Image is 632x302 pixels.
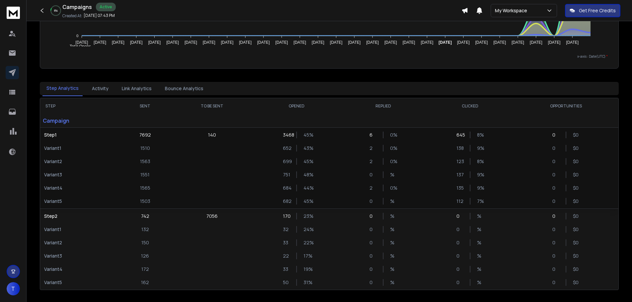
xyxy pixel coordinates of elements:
p: 0 [456,266,463,272]
button: Activity [88,81,112,96]
p: 0 [552,253,559,259]
p: 2 [370,158,376,165]
p: 137 [456,171,463,178]
p: % [477,266,484,272]
p: 0 [370,253,376,259]
p: 0 % [390,145,397,151]
p: Variant 3 [44,253,115,259]
th: TO BE SENT [171,98,253,114]
th: CLICKED [427,98,514,114]
tspan: [DATE] [221,40,234,45]
tspan: [DATE] [257,40,270,45]
button: Get Free Credits [565,4,620,17]
p: $ 0 [573,213,580,219]
p: 1565 [140,185,150,191]
p: $ 0 [573,239,580,246]
p: 0 % [390,132,397,138]
p: % [390,198,397,205]
tspan: [DATE] [493,40,506,45]
p: 123 [456,158,463,165]
p: 33 [283,266,290,272]
th: OPPORTUNITIES [514,98,618,114]
p: $ 0 [573,226,580,233]
p: 32 [283,226,290,233]
th: STEP [40,98,119,114]
p: 0 [552,132,559,138]
p: 0 [552,158,559,165]
p: % [390,253,397,259]
p: Variant 4 [44,266,115,272]
p: 0 [370,266,376,272]
p: 0 % [390,185,397,191]
p: % [477,253,484,259]
p: 9 % [477,171,484,178]
p: 162 [141,279,149,286]
button: T [7,282,20,295]
p: 6 [370,132,376,138]
p: % [477,239,484,246]
p: Variant 2 [44,158,115,165]
p: My Workspace [495,7,530,14]
p: 0 [370,226,376,233]
p: $ 0 [573,198,580,205]
p: 0 [552,145,559,151]
p: $ 0 [573,185,580,191]
p: Variant 4 [44,185,115,191]
p: $ 0 [573,171,580,178]
p: 50 [283,279,290,286]
p: 0 [456,213,463,219]
p: $ 0 [573,266,580,272]
p: $ 0 [573,145,580,151]
div: Active [96,3,116,11]
p: 31 % [304,279,310,286]
tspan: [DATE] [330,40,342,45]
button: Step Analytics [42,81,83,96]
p: 0 [552,213,559,219]
p: 0 [370,213,376,219]
p: 0 [552,279,559,286]
p: Variant 5 [44,279,115,286]
p: 0 [456,226,463,233]
h1: Campaigns [62,3,92,11]
img: logo [7,7,20,19]
th: SENT [119,98,171,114]
p: 0 [456,279,463,286]
tspan: 0 [76,34,78,38]
tspan: [DATE] [184,40,197,45]
p: 742 [141,213,149,219]
p: 19 % [304,266,310,272]
p: 24 % [304,226,310,233]
tspan: [DATE] [294,40,306,45]
p: 7056 [206,213,218,219]
p: 170 [283,213,290,219]
tspan: [DATE] [530,40,542,45]
tspan: [DATE] [348,40,361,45]
p: 699 [283,158,290,165]
p: 1563 [140,158,150,165]
p: 0 [370,198,376,205]
p: % [390,171,397,178]
p: 8 % [54,9,58,13]
p: 22 [283,253,290,259]
p: 0 % [390,158,397,165]
p: 23 % [304,213,310,219]
p: 0 [552,266,559,272]
p: 0 [552,171,559,178]
th: OPENED [253,98,340,114]
tspan: [DATE] [166,40,179,45]
p: % [390,226,397,233]
p: 8 % [477,132,484,138]
p: 0 [552,198,559,205]
p: 684 [283,185,290,191]
p: Variant 2 [44,239,115,246]
tspan: [DATE] [94,40,106,45]
p: 1503 [140,198,150,205]
p: 751 [283,171,290,178]
p: 135 [456,185,463,191]
tspan: [DATE] [475,40,488,45]
tspan: [DATE] [439,40,452,45]
p: x-axis : Date(UTC) [51,54,608,59]
tspan: [DATE] [421,40,433,45]
p: 9 % [477,185,484,191]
